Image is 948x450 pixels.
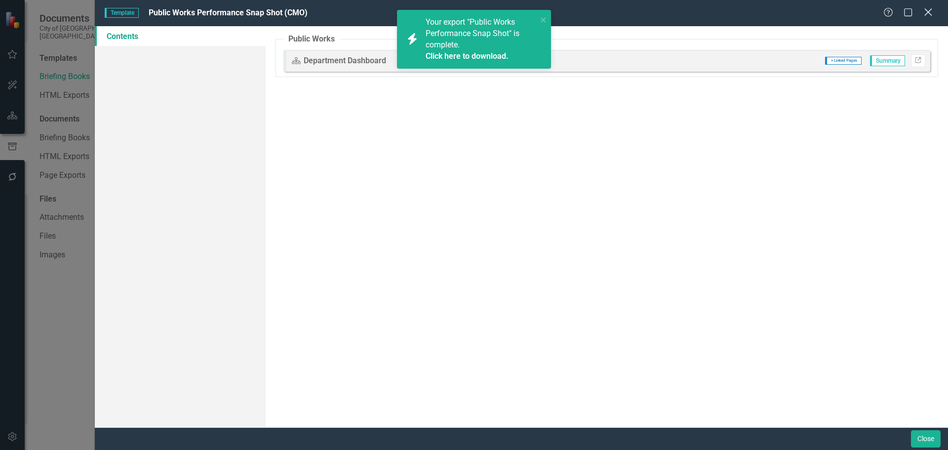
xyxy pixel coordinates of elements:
legend: Public Works [283,34,340,45]
button: Close [911,430,941,448]
span: Public Works Performance Snap Shot (CMO) [149,8,308,17]
span: + Linked Pages [825,57,862,65]
span: Your export "Public Works Performance Snap Shot" is complete. [426,17,535,62]
span: Template [105,8,139,18]
a: Contents [95,26,266,46]
span: Summary [870,55,905,66]
div: Department Dashboard [304,55,386,67]
button: close [540,14,547,25]
a: Click here to download. [426,51,509,61]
